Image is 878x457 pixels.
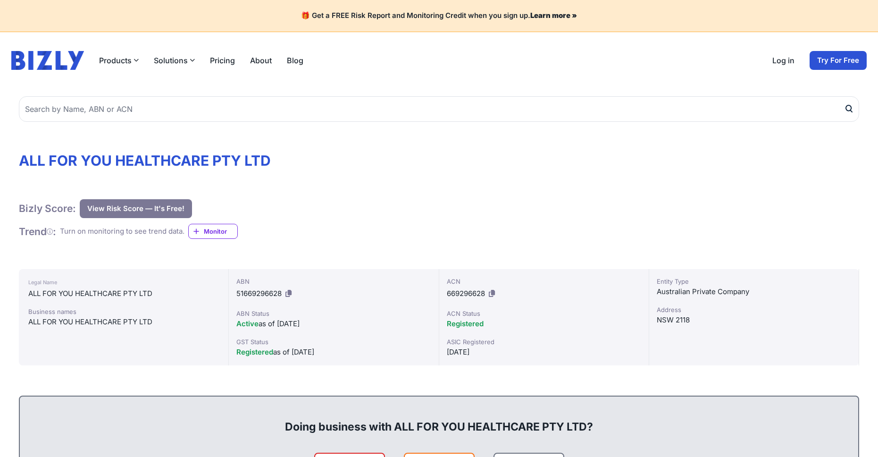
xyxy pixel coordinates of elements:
[19,225,56,238] h1: Trend :
[447,309,641,318] div: ACN Status
[210,55,235,66] a: Pricing
[29,404,849,434] div: Doing business with ALL FOR YOU HEALTHCARE PTY LTD?
[99,55,139,66] button: Products
[236,347,273,356] span: Registered
[80,199,192,218] button: View Risk Score — It's Free!
[447,337,641,347] div: ASIC Registered
[447,347,641,358] div: [DATE]
[810,51,867,70] a: Try For Free
[236,309,431,318] div: ABN Status
[188,224,238,239] a: Monitor
[28,307,219,316] div: Business names
[657,314,851,326] div: NSW 2118
[250,55,272,66] a: About
[204,227,237,236] span: Monitor
[19,96,859,122] input: Search by Name, ABN or ACN
[447,319,484,328] span: Registered
[236,318,431,330] div: as of [DATE]
[236,319,259,328] span: Active
[530,11,577,20] a: Learn more »
[657,286,851,297] div: Australian Private Company
[154,55,195,66] button: Solutions
[447,289,485,298] span: 669296628
[236,289,282,298] span: 51669296628
[19,152,859,169] h1: ALL FOR YOU HEALTHCARE PTY LTD
[28,277,219,288] div: Legal Name
[28,288,219,299] div: ALL FOR YOU HEALTHCARE PTY LTD
[236,347,431,358] div: as of [DATE]
[657,277,851,286] div: Entity Type
[28,316,219,328] div: ALL FOR YOU HEALTHCARE PTY LTD
[11,11,867,20] h4: 🎁 Get a FREE Risk Report and Monitoring Credit when you sign up.
[60,226,184,237] div: Turn on monitoring to see trend data.
[657,305,851,314] div: Address
[236,277,431,286] div: ABN
[772,55,794,66] a: Log in
[447,277,641,286] div: ACN
[287,55,303,66] a: Blog
[19,202,76,215] h1: Bizly Score:
[236,337,431,347] div: GST Status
